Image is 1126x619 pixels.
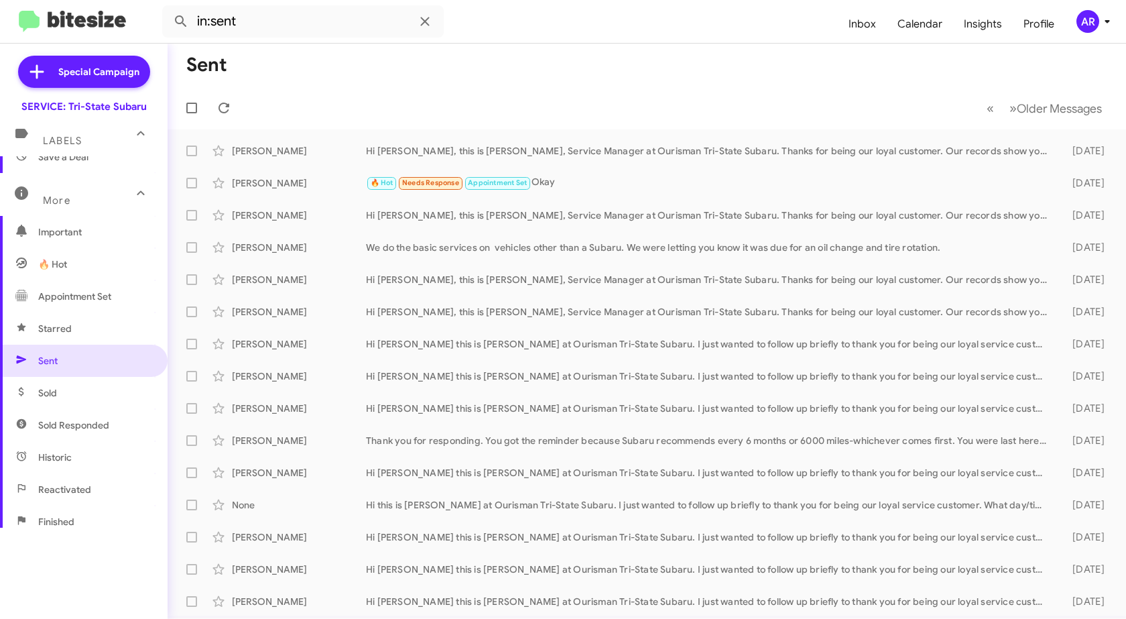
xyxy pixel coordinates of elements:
[232,370,366,383] div: [PERSON_NAME]
[1054,337,1115,351] div: [DATE]
[38,150,88,164] span: Save a Deal
[366,595,1054,608] div: Hi [PERSON_NAME] this is [PERSON_NAME] at Ourisman Tri-State Subaru. I just wanted to follow up b...
[1054,370,1115,383] div: [DATE]
[38,290,111,303] span: Appointment Set
[232,305,366,319] div: [PERSON_NAME]
[1054,241,1115,254] div: [DATE]
[18,56,150,88] a: Special Campaign
[232,241,366,254] div: [PERSON_NAME]
[38,418,109,432] span: Sold Responded
[366,563,1054,576] div: Hi [PERSON_NAME] this is [PERSON_NAME] at Ourisman Tri-State Subaru. I just wanted to follow up b...
[232,434,366,447] div: [PERSON_NAME]
[232,402,366,415] div: [PERSON_NAME]
[232,498,366,512] div: None
[1054,434,1115,447] div: [DATE]
[232,273,366,286] div: [PERSON_NAME]
[366,530,1054,544] div: Hi [PERSON_NAME] this is [PERSON_NAME] at Ourisman Tri-State Subaru. I just wanted to follow up b...
[979,95,1110,122] nav: Page navigation example
[366,402,1054,415] div: Hi [PERSON_NAME] this is [PERSON_NAME] at Ourisman Tri-State Subaru. I just wanted to follow up b...
[43,194,70,207] span: More
[366,466,1054,480] div: Hi [PERSON_NAME] this is [PERSON_NAME] at Ourisman Tri-State Subaru. I just wanted to follow up b...
[38,258,67,271] span: 🔥 Hot
[43,135,82,147] span: Labels
[1001,95,1110,122] button: Next
[232,466,366,480] div: [PERSON_NAME]
[58,65,139,78] span: Special Campaign
[38,386,57,400] span: Sold
[162,5,444,38] input: Search
[232,563,366,576] div: [PERSON_NAME]
[953,5,1013,44] a: Insights
[1009,100,1017,117] span: »
[987,100,994,117] span: «
[1054,498,1115,512] div: [DATE]
[1054,273,1115,286] div: [DATE]
[979,95,1002,122] button: Previous
[371,178,393,187] span: 🔥 Hot
[21,100,147,113] div: SERVICE: Tri-State Subaru
[366,241,1054,254] div: We do the basic services on vehicles other than a Subaru. We were letting you know it was due for...
[366,434,1054,447] div: Thank you for responding. You got the reminder because Subaru recommends every 6 months or 6000 m...
[38,225,152,239] span: Important
[232,530,366,544] div: [PERSON_NAME]
[1054,466,1115,480] div: [DATE]
[1076,10,1099,33] div: AR
[366,144,1054,158] div: Hi [PERSON_NAME], this is [PERSON_NAME], Service Manager at Ourisman Tri-State Subaru. Thanks for...
[1017,101,1102,116] span: Older Messages
[38,483,91,496] span: Reactivated
[468,178,527,187] span: Appointment Set
[38,515,74,528] span: Finished
[232,176,366,190] div: [PERSON_NAME]
[38,354,58,368] span: Sent
[186,54,227,76] h1: Sent
[402,178,459,187] span: Needs Response
[366,337,1054,351] div: Hi [PERSON_NAME] this is [PERSON_NAME] at Ourisman Tri-State Subaru. I just wanted to follow up b...
[1065,10,1111,33] button: AR
[1054,144,1115,158] div: [DATE]
[1054,595,1115,608] div: [DATE]
[1054,530,1115,544] div: [DATE]
[1054,209,1115,222] div: [DATE]
[1054,402,1115,415] div: [DATE]
[1013,5,1065,44] a: Profile
[38,322,72,335] span: Starred
[1054,305,1115,319] div: [DATE]
[232,209,366,222] div: [PERSON_NAME]
[232,144,366,158] div: [PERSON_NAME]
[232,337,366,351] div: [PERSON_NAME]
[232,595,366,608] div: [PERSON_NAME]
[838,5,887,44] a: Inbox
[366,175,1054,190] div: Okay
[1054,563,1115,576] div: [DATE]
[366,273,1054,286] div: Hi [PERSON_NAME], this is [PERSON_NAME], Service Manager at Ourisman Tri-State Subaru. Thanks for...
[38,451,72,464] span: Historic
[366,305,1054,319] div: Hi [PERSON_NAME], this is [PERSON_NAME], Service Manager at Ourisman Tri-State Subaru. Thanks for...
[366,370,1054,383] div: Hi [PERSON_NAME] this is [PERSON_NAME] at Ourisman Tri-State Subaru. I just wanted to follow up b...
[1054,176,1115,190] div: [DATE]
[366,209,1054,222] div: Hi [PERSON_NAME], this is [PERSON_NAME], Service Manager at Ourisman Tri-State Subaru. Thanks for...
[366,498,1054,512] div: Hi this is [PERSON_NAME] at Ourisman Tri-State Subaru. I just wanted to follow up briefly to than...
[887,5,953,44] a: Calendar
